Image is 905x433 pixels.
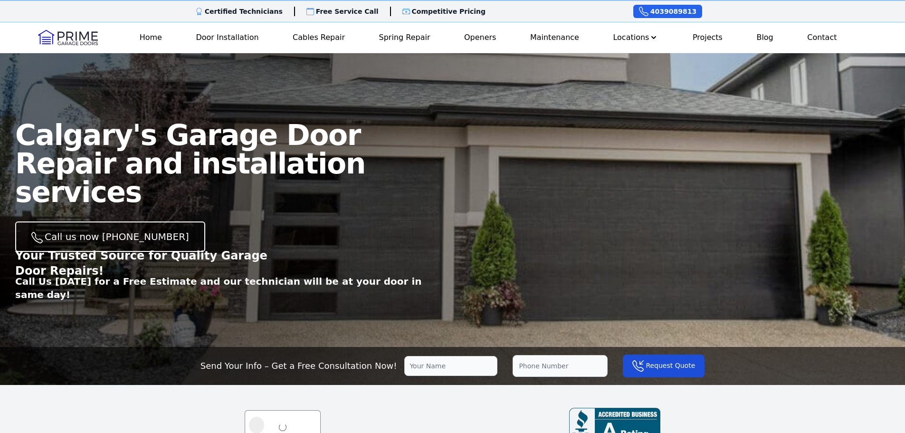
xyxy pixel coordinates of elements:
[689,28,726,47] a: Projects
[513,355,608,377] input: Phone Number
[526,28,583,47] a: Maintenance
[38,30,98,45] img: Logo
[803,28,840,47] a: Contact
[205,7,283,16] p: Certified Technicians
[316,7,379,16] p: Free Service Call
[192,28,262,47] a: Door Installation
[404,356,497,376] input: Your Name
[609,28,662,47] button: Locations
[136,28,166,47] a: Home
[15,118,365,209] span: Calgary's Garage Door Repair and installation services
[412,7,486,16] p: Competitive Pricing
[200,359,397,373] p: Send Your Info – Get a Free Consultation Now!
[460,28,500,47] a: Openers
[15,221,205,252] a: Call us now [PHONE_NUMBER]
[289,28,349,47] a: Cables Repair
[375,28,434,47] a: Spring Repair
[15,248,289,279] p: Your Trusted Source for Quality Garage Door Repairs!
[753,28,777,47] a: Blog
[633,5,702,18] a: 4039089813
[623,355,705,377] button: Request Quote
[15,275,453,301] p: Call Us [DATE] for a Free Estimate and our technician will be at your door in same day!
